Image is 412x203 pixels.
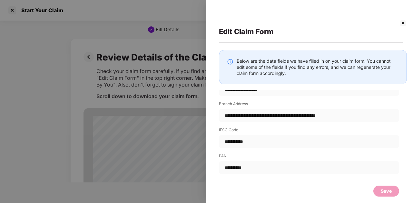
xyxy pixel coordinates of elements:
[227,59,233,65] img: svg+xml;base64,PHN2ZyBpZD0iSW5mby0yMHgyMCIgeG1sbnM9Imh0dHA6Ly93d3cudzMub3JnLzIwMDAvc3ZnIiB3aWR0aD...
[219,27,407,36] div: Edit Claim Form
[219,101,399,109] label: Branch Address
[399,19,407,27] img: svg+xml;base64,PHN2ZyBpZD0iQ3Jvc3MtMzJ4MzIiIHhtbG5zPSJodHRwOi8vd3d3LnczLm9yZy8yMDAwL3N2ZyIgd2lkdG...
[219,127,399,135] label: IFSC Code
[237,58,399,76] div: Below are the data fields we have filled in on your claim form. You cannot edit some of the field...
[219,153,399,161] label: PAN
[381,188,392,195] div: Save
